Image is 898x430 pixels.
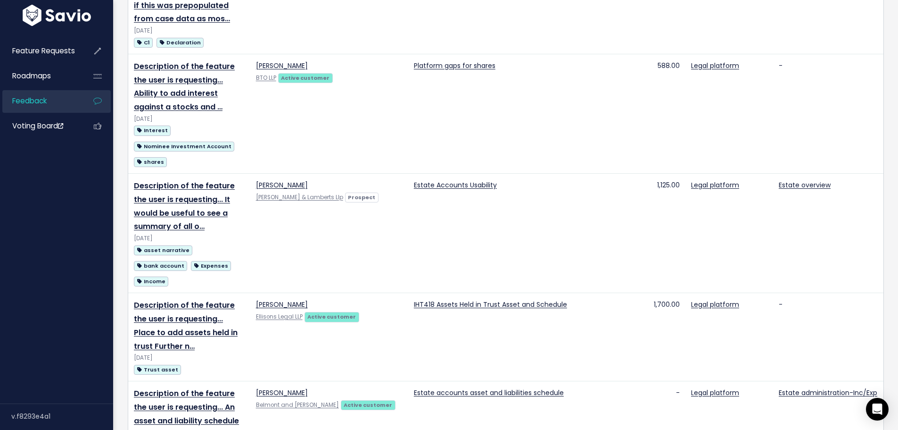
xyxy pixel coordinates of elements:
a: Active customer [305,312,359,321]
a: Roadmaps [2,65,78,87]
strong: Active customer [307,313,356,320]
span: Interest [134,126,171,135]
a: Estate overview [779,180,831,190]
a: Description of the feature the user is requesting... Ability to add interest against a stocks and … [134,61,235,112]
a: Expenses [191,260,231,271]
a: Description of the feature the user is requesting... Place to add assets held in trust Further n… [134,300,238,351]
a: Interest [134,124,171,136]
a: [PERSON_NAME] [256,61,308,70]
span: Expenses [191,261,231,271]
span: Feedback [12,96,47,106]
div: [DATE] [134,114,245,124]
a: Estate Accounts Usability [414,180,497,190]
a: Active customer [278,73,333,82]
td: 1,125.00 [635,173,685,293]
span: Feature Requests [12,46,75,56]
a: Platform gaps for shares [414,61,495,70]
div: [DATE] [134,234,245,244]
a: Estate accounts asset and liabilities schedule [414,388,564,397]
strong: Active customer [281,74,330,82]
a: Legal platform [691,61,739,70]
span: Voting Board [12,121,63,131]
a: Feature Requests [2,40,78,62]
a: Ellisons Legal LLP [256,313,303,320]
img: logo-white.9d6f32f41409.svg [20,5,93,26]
td: - [773,293,883,381]
a: BTO LLP [256,74,276,82]
div: [DATE] [134,353,245,363]
span: C1 [134,38,153,48]
a: [PERSON_NAME] & Lamberts Llp [256,194,343,201]
a: Nominee Investment Account [134,140,234,152]
a: asset narrative [134,244,192,256]
a: Prospect [345,192,379,202]
a: Feedback [2,90,78,112]
strong: Active customer [344,401,392,409]
a: Legal platform [691,180,739,190]
a: bank account [134,260,187,271]
span: Trust asset [134,365,181,375]
div: [DATE] [134,26,245,36]
a: Declaration [157,36,204,48]
a: IHT418 Assets Held in Trust Asset and Schedule [414,300,567,309]
a: Voting Board [2,115,78,137]
a: [PERSON_NAME] [256,180,308,190]
a: Legal platform [691,388,739,397]
td: 588.00 [635,54,685,173]
span: Declaration [157,38,204,48]
td: 1,700.00 [635,293,685,381]
a: [PERSON_NAME] [256,300,308,309]
a: Estate administration-Inc/Exp [779,388,877,397]
div: v.f8293e4a1 [11,404,113,429]
span: Roadmaps [12,71,51,81]
a: shares [134,156,167,168]
a: Active customer [341,400,395,409]
a: Description of the feature the user is requesting... It would be useful to see a summary of all o… [134,180,235,232]
a: C1 [134,36,153,48]
div: Open Intercom Messenger [866,398,889,421]
a: [PERSON_NAME] [256,388,308,397]
span: asset narrative [134,245,192,255]
a: Income [134,275,168,287]
strong: Prospect [348,194,375,201]
span: bank account [134,261,187,271]
a: Belmont and [PERSON_NAME] [256,401,339,409]
span: Nominee Investment Account [134,142,234,152]
td: - [773,54,883,173]
span: shares [134,157,167,167]
a: Trust asset [134,363,181,375]
span: Income [134,277,168,287]
a: Legal platform [691,300,739,309]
